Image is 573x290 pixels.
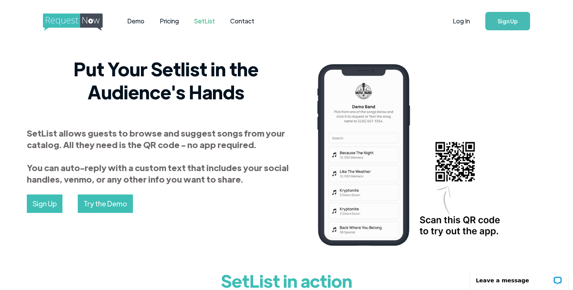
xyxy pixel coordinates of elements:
h2: Put Your Setlist in the Audience's Hands [27,57,305,103]
a: Sign Up [27,194,62,213]
a: Try the Demo [78,194,133,213]
iframe: LiveChat chat widget [465,266,573,290]
a: SetList [187,9,223,33]
a: home [43,13,100,29]
a: Log In [445,8,478,35]
a: Pricing [152,9,187,33]
a: Demo [120,9,152,33]
a: Contact [223,9,262,33]
a: Sign Up [485,12,530,30]
strong: SetList allows guests to browse and suggest songs from your catalog. All they need is the QR code... [27,127,289,185]
img: requestnow logo [43,13,117,31]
